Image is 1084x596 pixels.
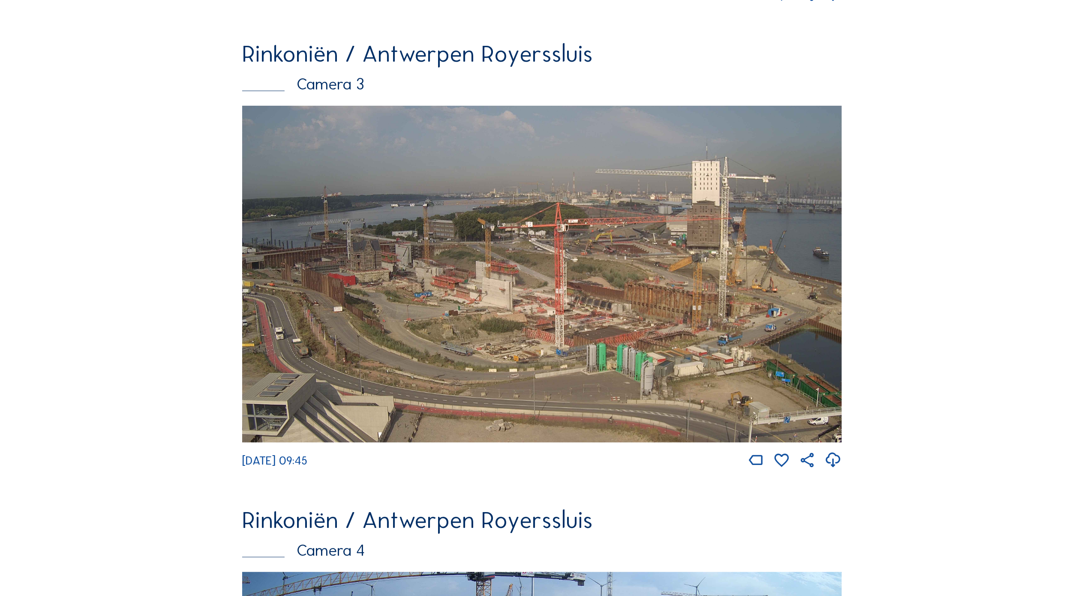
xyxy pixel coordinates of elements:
div: Rinkoniën / Antwerpen Royerssluis [242,508,842,531]
div: Camera 4 [242,542,842,558]
div: Rinkoniën / Antwerpen Royerssluis [242,42,842,65]
img: Image [242,106,842,443]
div: Camera 3 [242,76,842,92]
span: [DATE] 09:45 [242,453,307,468]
